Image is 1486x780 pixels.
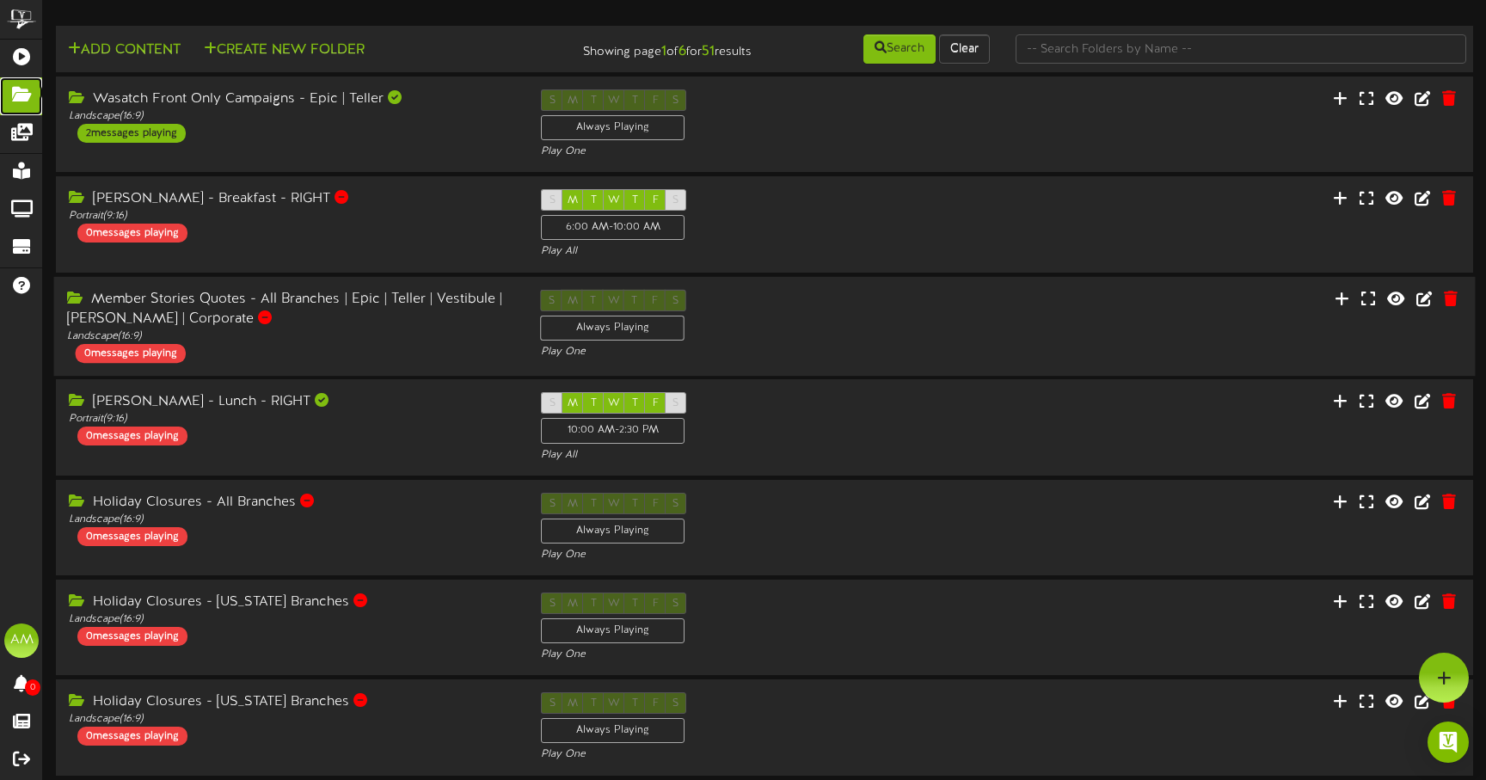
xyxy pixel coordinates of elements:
[69,109,515,124] div: Landscape ( 16:9 )
[69,692,515,712] div: Holiday Closures - [US_STATE] Branches
[63,40,186,61] button: Add Content
[702,44,715,59] strong: 51
[541,519,685,544] div: Always Playing
[541,115,685,140] div: Always Playing
[608,397,620,409] span: W
[67,329,515,343] div: Landscape ( 16:9 )
[541,718,685,743] div: Always Playing
[1016,34,1466,64] input: -- Search Folders by Name --
[1428,722,1469,763] div: Open Intercom Messenger
[541,618,685,643] div: Always Playing
[541,648,987,662] div: Play One
[25,679,40,696] span: 0
[69,712,515,727] div: Landscape ( 16:9 )
[69,209,515,224] div: Portrait ( 9:16 )
[67,289,515,329] div: Member Stories Quotes - All Branches | Epic | Teller | Vestibule | [PERSON_NAME] | Corporate
[541,215,685,240] div: 6:00 AM - 10:00 AM
[939,34,990,64] button: Clear
[77,527,187,546] div: 0 messages playing
[632,194,638,206] span: T
[69,513,515,527] div: Landscape ( 16:9 )
[672,194,679,206] span: S
[526,33,764,62] div: Showing page of for results
[608,194,620,206] span: W
[69,392,515,412] div: [PERSON_NAME] - Lunch - RIGHT
[653,397,659,409] span: F
[568,194,578,206] span: M
[77,224,187,243] div: 0 messages playing
[76,343,186,362] div: 0 messages playing
[69,593,515,612] div: Holiday Closures - [US_STATE] Branches
[672,397,679,409] span: S
[863,34,936,64] button: Search
[550,397,556,409] span: S
[541,244,987,259] div: Play All
[4,623,39,658] div: AM
[77,627,187,646] div: 0 messages playing
[591,194,597,206] span: T
[632,397,638,409] span: T
[69,412,515,427] div: Portrait ( 9:16 )
[541,316,685,341] div: Always Playing
[77,727,187,746] div: 0 messages playing
[69,493,515,513] div: Holiday Closures - All Branches
[69,189,515,209] div: [PERSON_NAME] - Breakfast - RIGHT
[679,44,686,59] strong: 6
[541,747,987,762] div: Play One
[661,44,666,59] strong: 1
[591,397,597,409] span: T
[541,345,989,359] div: Play One
[541,548,987,562] div: Play One
[541,448,987,463] div: Play All
[69,612,515,627] div: Landscape ( 16:9 )
[69,89,515,109] div: Wasatch Front Only Campaigns - Epic | Teller
[77,427,187,445] div: 0 messages playing
[541,144,987,159] div: Play One
[541,418,685,443] div: 10:00 AM - 2:30 PM
[77,124,186,143] div: 2 messages playing
[199,40,370,61] button: Create New Folder
[568,397,578,409] span: M
[653,194,659,206] span: F
[550,194,556,206] span: S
